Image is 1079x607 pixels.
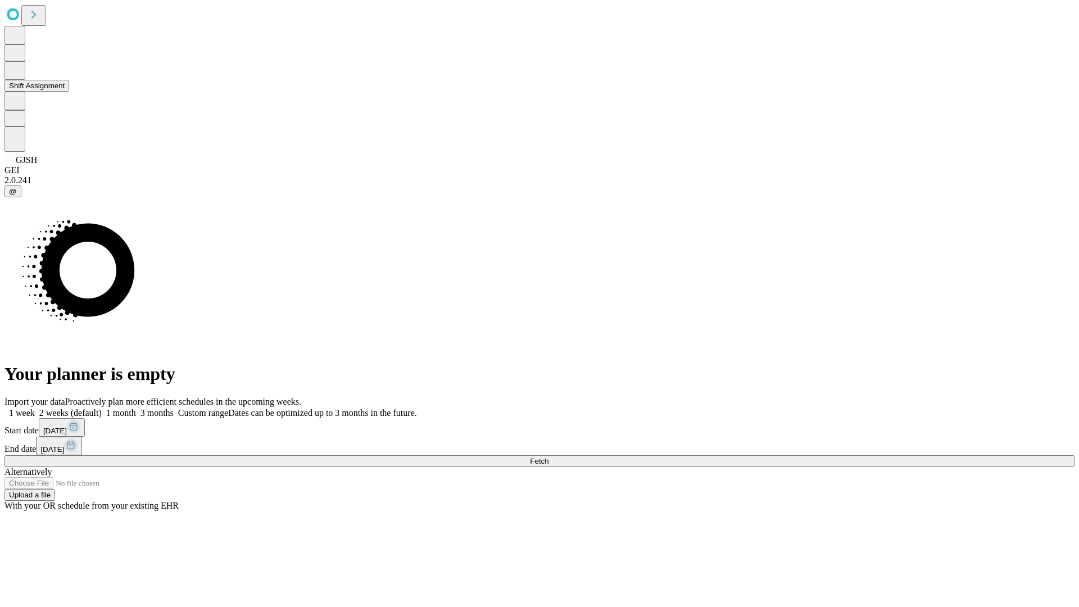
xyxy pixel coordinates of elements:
[178,408,228,418] span: Custom range
[39,418,85,437] button: [DATE]
[65,397,301,406] span: Proactively plan more efficient schedules in the upcoming weeks.
[16,155,37,165] span: GJSH
[4,397,65,406] span: Import your data
[4,501,179,510] span: With your OR schedule from your existing EHR
[4,489,55,501] button: Upload a file
[39,408,102,418] span: 2 weeks (default)
[4,80,69,92] button: Shift Assignment
[140,408,174,418] span: 3 months
[4,185,21,197] button: @
[36,437,82,455] button: [DATE]
[43,427,67,435] span: [DATE]
[4,437,1075,455] div: End date
[530,457,548,465] span: Fetch
[4,418,1075,437] div: Start date
[106,408,136,418] span: 1 month
[4,455,1075,467] button: Fetch
[4,364,1075,384] h1: Your planner is empty
[4,467,52,477] span: Alternatively
[4,175,1075,185] div: 2.0.241
[9,408,35,418] span: 1 week
[228,408,416,418] span: Dates can be optimized up to 3 months in the future.
[40,445,64,454] span: [DATE]
[4,165,1075,175] div: GEI
[9,187,17,196] span: @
